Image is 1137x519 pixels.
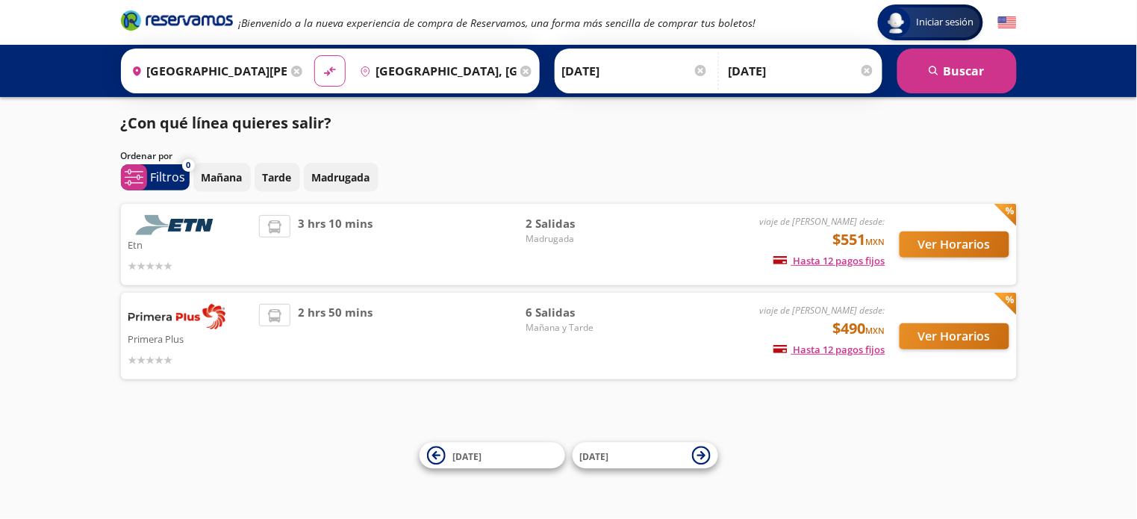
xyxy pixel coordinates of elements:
p: Etn [128,235,252,253]
button: 0Filtros [121,164,190,190]
span: $551 [833,229,885,251]
img: Etn [128,215,225,235]
button: Mañana [193,163,251,192]
input: Elegir Fecha [562,52,708,90]
span: Iniciar sesión [911,15,980,30]
span: 2 Salidas [526,215,630,232]
p: Madrugada [312,170,370,185]
p: Tarde [263,170,292,185]
button: Madrugada [304,163,379,192]
input: Opcional [729,52,875,90]
a: Brand Logo [121,9,233,36]
span: 6 Salidas [526,304,630,321]
span: 0 [186,159,190,172]
p: Filtros [151,168,186,186]
span: Hasta 12 pagos fijos [773,343,885,356]
em: ¡Bienvenido a la nueva experiencia de compra de Reservamos, una forma más sencilla de comprar tus... [239,16,756,30]
button: Ver Horarios [900,323,1009,349]
button: [DATE] [420,443,565,469]
i: Brand Logo [121,9,233,31]
p: Ordenar por [121,149,173,163]
em: viaje de [PERSON_NAME] desde: [760,304,885,317]
button: English [998,13,1017,32]
span: Mañana y Tarde [526,321,630,335]
span: 2 hrs 50 mins [298,304,373,368]
small: MXN [866,325,885,336]
span: [DATE] [453,450,482,463]
em: viaje de [PERSON_NAME] desde: [760,215,885,228]
p: Primera Plus [128,329,252,347]
button: Ver Horarios [900,231,1009,258]
small: MXN [866,236,885,247]
span: $490 [833,317,885,340]
button: Buscar [897,49,1017,93]
button: Tarde [255,163,300,192]
span: Madrugada [526,232,630,246]
input: Buscar Origen [125,52,288,90]
span: 3 hrs 10 mins [298,215,373,274]
img: Primera Plus [128,304,225,329]
span: [DATE] [580,450,609,463]
p: ¿Con qué línea quieres salir? [121,112,332,134]
input: Buscar Destino [354,52,517,90]
span: Hasta 12 pagos fijos [773,254,885,267]
p: Mañana [202,170,243,185]
button: [DATE] [573,443,718,469]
